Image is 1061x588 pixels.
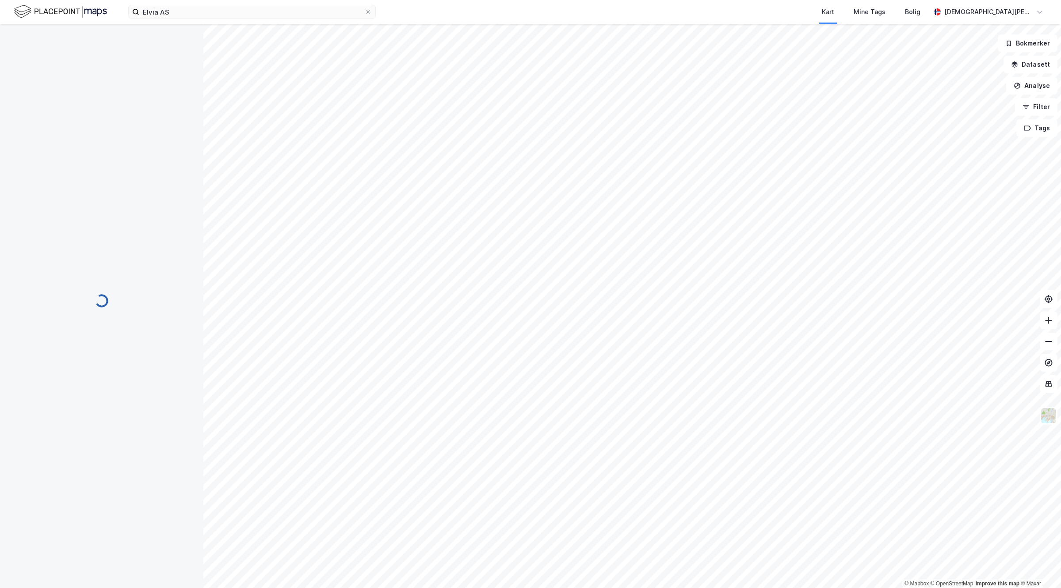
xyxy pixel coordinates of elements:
input: Søk på adresse, matrikkel, gårdeiere, leietakere eller personer [139,5,365,19]
img: logo.f888ab2527a4732fd821a326f86c7f29.svg [14,4,107,19]
button: Bokmerker [998,34,1057,52]
a: Mapbox [905,580,929,587]
a: OpenStreetMap [931,580,973,587]
button: Tags [1016,119,1057,137]
div: [DEMOGRAPHIC_DATA][PERSON_NAME] [944,7,1033,17]
button: Filter [1015,98,1057,116]
div: Bolig [905,7,920,17]
div: Kart [822,7,834,17]
img: Z [1040,407,1057,424]
button: Datasett [1004,56,1057,73]
iframe: Chat Widget [1017,546,1061,588]
button: Analyse [1006,77,1057,95]
div: Mine Tags [854,7,885,17]
img: spinner.a6d8c91a73a9ac5275cf975e30b51cfb.svg [95,294,109,308]
a: Improve this map [976,580,1019,587]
